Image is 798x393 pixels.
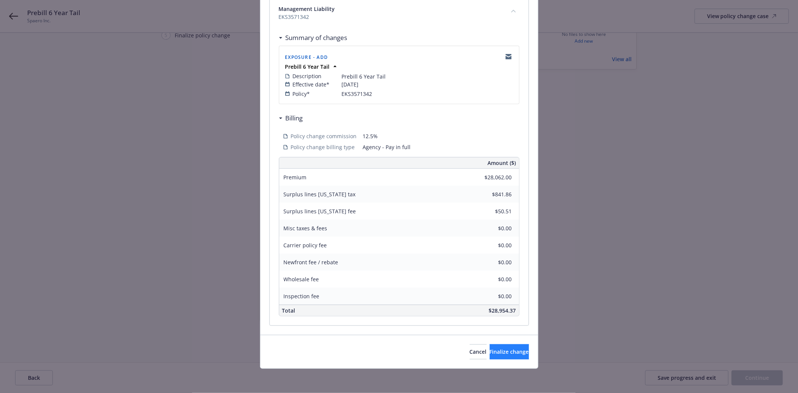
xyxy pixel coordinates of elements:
span: Cancel [470,348,487,355]
input: 0.00 [467,206,517,217]
div: Summary of changes [279,33,347,43]
input: 0.00 [467,274,517,285]
span: Exposure - Add [285,54,328,60]
span: [DATE] [342,80,359,88]
input: 0.00 [467,240,517,251]
span: Carrier policy fee [284,242,327,249]
button: Finalize change [490,344,529,359]
input: 0.00 [467,172,517,183]
input: 0.00 [467,257,517,268]
span: Effective date* [293,80,330,88]
span: Agency - Pay in full [363,143,515,151]
input: 0.00 [467,189,517,200]
span: Surplus lines [US_STATE] tax [284,191,356,198]
a: copyLogging [504,52,513,61]
input: 0.00 [467,223,517,234]
h3: Billing [286,113,303,123]
span: Misc taxes & fees [284,225,328,232]
button: collapse content [507,5,520,17]
strong: Prebill 6 Year Tail [285,63,330,70]
button: Cancel [470,344,487,359]
span: Inspection fee [284,293,320,300]
span: Total [282,307,295,314]
span: EKS3571342 [279,13,501,21]
div: Billing [279,113,303,123]
span: EKS3571342 [342,90,372,98]
span: Description [293,72,322,80]
span: Policy* [293,90,310,98]
span: Policy change commission [291,132,357,140]
span: $28,954.37 [489,307,516,314]
span: Prebill 6 Year Tail [342,72,386,80]
h3: Summary of changes [286,33,347,43]
span: Finalize change [490,348,529,355]
span: Premium [284,174,307,181]
span: Wholesale fee [284,276,319,283]
span: Surplus lines [US_STATE] fee [284,208,356,215]
span: Amount ($) [488,159,516,167]
span: Policy change billing type [291,143,355,151]
span: Newfront fee / rebate [284,259,338,266]
span: 12.5% [363,132,515,140]
span: Management Liability [279,5,501,13]
input: 0.00 [467,291,517,302]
